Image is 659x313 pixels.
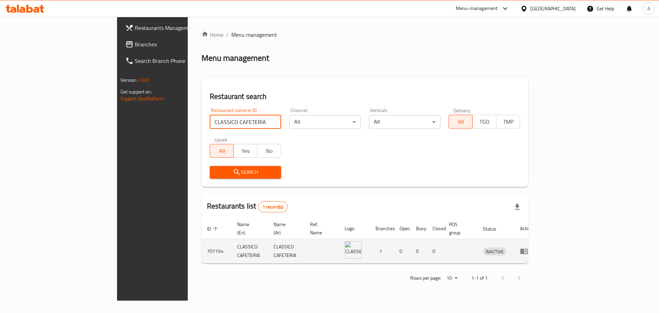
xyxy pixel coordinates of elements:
th: Busy [411,218,427,239]
span: Restaurants Management [135,24,222,32]
div: Rows per page: [444,273,460,283]
span: TMP [499,117,517,127]
button: All [449,115,473,128]
h2: Restaurant search [210,91,520,102]
a: Restaurants Management [120,20,227,36]
button: TGO [472,115,496,128]
label: Upsell [215,137,227,142]
span: No [260,146,278,156]
td: 0 [427,239,443,264]
h2: Restaurants list [207,201,288,212]
span: Ref. Name [310,220,331,237]
span: Branches [135,40,222,48]
button: Search [210,166,281,179]
th: Action [515,218,538,239]
span: POS group [449,220,469,237]
a: Search Branch Phone [120,53,227,69]
span: Name (Ar) [274,220,296,237]
td: CLASSICO CAFETERIA [232,239,268,264]
div: All [369,115,440,129]
div: All [289,115,361,129]
span: Yes [236,146,255,156]
td: 0 [411,239,427,264]
span: All [213,146,231,156]
th: Open [394,218,411,239]
span: Search Branch Phone [135,57,222,65]
td: 0 [394,239,411,264]
div: Total records count [258,201,288,212]
a: Support.OpsPlatform [120,94,164,103]
div: Export file [509,199,525,215]
button: Yes [233,144,257,158]
img: CLASSICO CAFETERIA [345,241,362,258]
span: 1 record(s) [258,204,288,210]
td: 1 [370,239,394,264]
div: INACTIVE [483,247,506,256]
span: Menu management [231,31,277,39]
table: enhanced table [201,218,538,264]
input: Search for restaurant name or ID.. [210,115,281,129]
span: All [452,117,470,127]
th: Branches [370,218,394,239]
p: 1-1 of 1 [471,274,488,282]
h2: Menu management [201,53,269,64]
label: Delivery [453,108,471,113]
button: No [257,144,281,158]
span: Status [483,225,505,233]
button: TMP [496,115,520,128]
th: Logo [339,218,370,239]
td: CLASSICO CAFETERIA [268,239,304,264]
th: Closed [427,218,443,239]
span: A [647,5,650,12]
a: Branches [120,36,227,53]
span: 1.0.0 [138,76,149,85]
span: TGO [475,117,494,127]
span: Search [215,168,276,177]
span: INACTIVE [483,248,506,256]
span: Name (En) [237,220,260,237]
li: / [226,31,229,39]
nav: breadcrumb [201,31,528,39]
button: All [210,144,234,158]
span: ID [207,225,220,233]
div: Menu [520,247,533,255]
div: [GEOGRAPHIC_DATA] [530,5,576,12]
p: Rows per page: [410,274,441,282]
span: Version: [120,76,137,85]
span: Get support on: [120,87,152,96]
div: Menu-management [456,4,498,13]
